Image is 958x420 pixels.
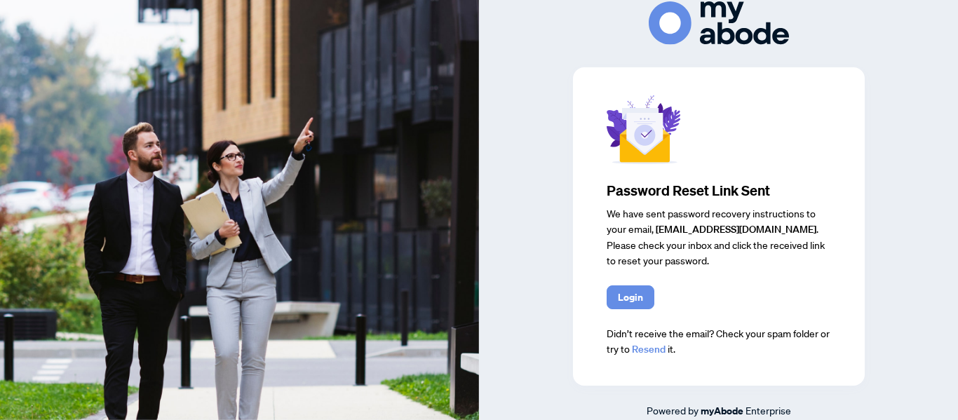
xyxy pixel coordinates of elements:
[607,285,654,309] button: Login
[607,326,831,358] div: Didn’t receive the email? Check your spam folder or try to it.
[701,403,743,419] a: myAbode
[607,206,831,269] div: We have sent password recovery instructions to your email, . Please check your inbox and click th...
[632,342,666,358] button: Resend
[607,95,680,164] img: Mail Sent
[656,223,816,236] span: [EMAIL_ADDRESS][DOMAIN_NAME]
[746,404,791,416] span: Enterprise
[649,1,789,44] img: ma-logo
[647,404,699,416] span: Powered by
[607,181,831,201] h3: Password Reset Link sent
[618,286,643,309] span: Login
